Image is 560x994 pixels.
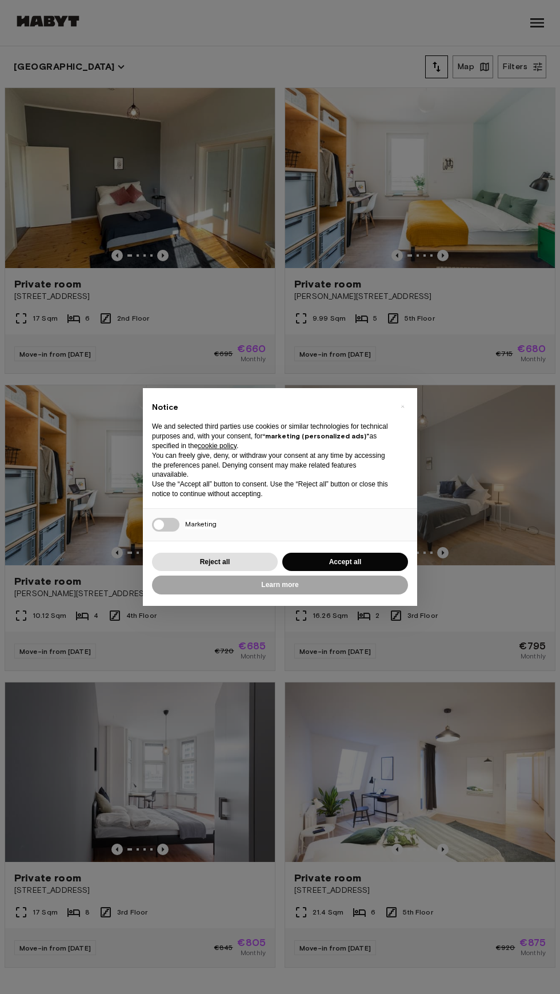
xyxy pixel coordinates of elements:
span: × [401,400,405,413]
p: You can freely give, deny, or withdraw your consent at any time by accessing the preferences pane... [152,451,390,480]
h2: Notice [152,402,390,413]
button: Close this notice [393,397,411,416]
a: cookie policy [198,442,237,450]
button: Learn more [152,576,408,594]
p: We and selected third parties use cookies or similar technologies for technical purposes and, wit... [152,422,390,450]
button: Reject all [152,553,278,572]
button: Accept all [282,553,408,572]
strong: “marketing (personalized ads)” [262,432,369,440]
span: Marketing [185,520,217,529]
p: Use the “Accept all” button to consent. Use the “Reject all” button or close this notice to conti... [152,480,390,499]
